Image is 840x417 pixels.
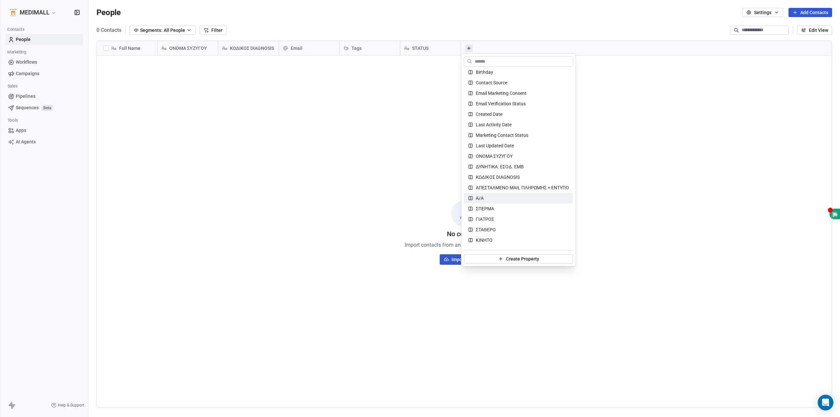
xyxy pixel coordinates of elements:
span: Email Marketing Consent [476,90,527,96]
span: ΚΩΔΙΚΟΣ DIAGNOSIS [476,174,520,180]
span: Κόστος [476,247,492,254]
span: ΣΠΕΡΜΑ [476,205,494,212]
span: ΑΠΕΣΤΑΛΜΕΝΟ MAIL ΠΛΗΡΩΜΗΣ + ΕΝΤΥΠΟ [476,184,569,191]
span: Last Updated Date [476,142,514,149]
span: Created Date [476,111,502,117]
span: Birthday [476,69,493,75]
span: Contact Source [476,79,507,86]
span: Marketing Contact Status [476,132,528,138]
span: Last Activity Date [476,121,512,128]
span: Α/Α [476,195,484,201]
span: ΚΙΝΗΤΟ [476,237,493,243]
span: ΓΙΑΤΡΟΣ [476,216,494,222]
button: Create Property [464,254,573,263]
span: Create Property [506,256,539,262]
span: ΣΤΑΘΕΡΟ [476,226,496,233]
span: ΔΥΝΗΤΙΚΑ. ΕΣΟΔ. ΕΜΒ [476,163,524,170]
span: Email Verification Status [476,100,526,107]
span: ΟΝΟΜΑ ΣΥΖΥΓΟΥ [476,153,513,159]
